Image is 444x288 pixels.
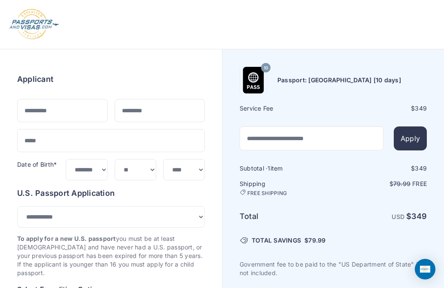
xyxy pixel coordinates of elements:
[240,260,427,277] p: Government fee to be paid to the "US Department of State" is not included.
[412,180,427,187] span: Free
[17,187,205,199] h6: U.S. Passport Application
[415,165,427,172] span: 349
[240,180,332,197] h6: Shipping
[17,235,116,242] strong: To apply for a new U.S. passport
[334,164,427,173] div: $
[268,165,270,172] span: 1
[9,9,60,40] img: Logo
[240,104,332,113] h6: Service Fee
[308,237,325,244] span: 79.99
[406,212,427,221] strong: $
[252,236,301,245] span: TOTAL SAVINGS
[17,73,53,85] h6: Applicant
[277,76,401,84] h6: Passport: [GEOGRAPHIC_DATA] [10 days]
[415,259,435,279] div: Open Intercom Messenger
[393,180,411,187] span: 79.99
[264,63,268,74] span: 10
[240,164,332,173] h6: Subtotal · item
[247,190,287,197] span: FREE SHIPPING
[392,213,404,220] span: USD
[240,210,332,222] h6: Total
[304,236,325,245] span: $
[240,67,267,93] img: Product Name
[334,104,427,113] div: $
[415,105,427,112] span: 349
[411,212,427,221] span: 349
[394,126,427,150] button: Apply
[17,161,57,168] label: Date of Birth*
[334,180,427,188] p: $
[17,234,205,277] p: you must be at least [DEMOGRAPHIC_DATA] and have never had a U.S. passport, or your previous pass...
